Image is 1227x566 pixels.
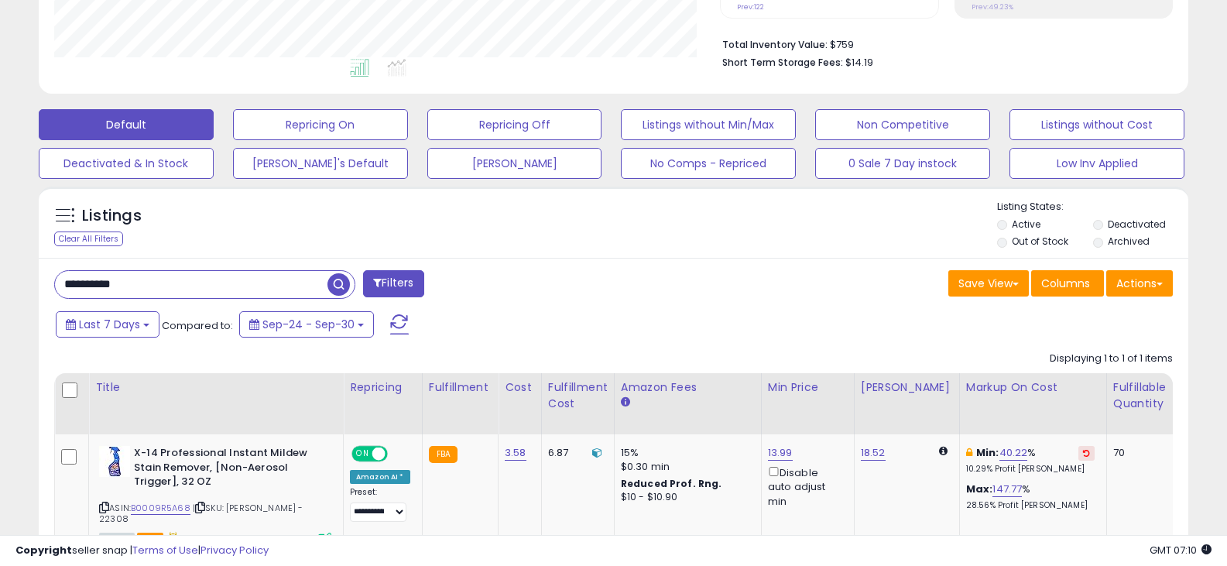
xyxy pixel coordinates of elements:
[999,445,1028,461] a: 40.22
[1009,148,1184,179] button: Low Inv Applied
[239,311,374,338] button: Sep-24 - Sep-30
[997,200,1188,214] p: Listing States:
[350,470,410,484] div: Amazon AI *
[1108,218,1166,231] label: Deactivated
[99,446,331,544] div: ASIN:
[1106,270,1173,297] button: Actions
[621,460,749,474] div: $0.30 min
[132,543,198,557] a: Terms of Use
[815,109,990,140] button: Non Competitive
[353,448,372,461] span: ON
[845,55,873,70] span: $14.19
[815,148,990,179] button: 0 Sale 7 Day instock
[262,317,355,332] span: Sep-24 - Sep-30
[621,109,796,140] button: Listings without Min/Max
[95,379,337,396] div: Title
[15,544,269,558] div: seller snap | |
[621,477,722,490] b: Reduced Prof. Rng.
[99,502,303,525] span: | SKU: [PERSON_NAME] - 22308
[992,482,1022,497] a: 147.77
[959,373,1106,434] th: The percentage added to the cost of goods (COGS) that forms the calculator for Min & Max prices.
[1113,446,1161,460] div: 70
[737,2,764,12] small: Prev: 122
[1012,218,1040,231] label: Active
[621,446,749,460] div: 15%
[137,533,163,546] span: FBA
[1009,109,1184,140] button: Listings without Cost
[861,379,953,396] div: [PERSON_NAME]
[162,318,233,333] span: Compared to:
[966,464,1095,475] p: 10.29% Profit [PERSON_NAME]
[429,379,492,396] div: Fulfillment
[39,109,214,140] button: Default
[56,311,159,338] button: Last 7 Days
[54,232,123,246] div: Clear All Filters
[966,482,993,496] b: Max:
[768,379,848,396] div: Min Price
[722,56,843,69] b: Short Term Storage Fees:
[621,148,796,179] button: No Comps - Repriced
[39,148,214,179] button: Deactivated & In Stock
[350,487,410,522] div: Preset:
[548,379,608,412] div: Fulfillment Cost
[233,148,408,179] button: [PERSON_NAME]'s Default
[1050,352,1173,366] div: Displaying 1 to 1 of 1 items
[722,34,1161,53] li: $759
[505,445,526,461] a: 3.58
[99,533,135,546] span: All listings currently available for purchase on Amazon
[1012,235,1068,248] label: Out of Stock
[79,317,140,332] span: Last 7 Days
[163,532,180,543] i: hazardous material
[386,448,410,461] span: OFF
[972,2,1013,12] small: Prev: 49.23%
[15,543,72,557] strong: Copyright
[350,379,416,396] div: Repricing
[966,446,1095,475] div: %
[966,379,1100,396] div: Markup on Cost
[976,445,999,460] b: Min:
[768,464,842,509] div: Disable auto adjust min
[1041,276,1090,291] span: Columns
[1113,379,1167,412] div: Fulfillable Quantity
[966,482,1095,511] div: %
[1031,270,1104,297] button: Columns
[429,446,458,463] small: FBA
[427,148,602,179] button: [PERSON_NAME]
[82,205,142,227] h5: Listings
[363,270,423,297] button: Filters
[134,446,322,493] b: X-14 Professional Instant Mildew Stain Remover, [Non-Aerosol Trigger], 32 OZ
[1150,543,1212,557] span: 2025-10-8 07:10 GMT
[621,396,630,410] small: Amazon Fees.
[621,379,755,396] div: Amazon Fees
[722,38,828,51] b: Total Inventory Value:
[131,502,190,515] a: B0009R5A68
[233,109,408,140] button: Repricing On
[966,500,1095,511] p: 28.56% Profit [PERSON_NAME]
[1108,235,1150,248] label: Archived
[99,446,130,477] img: 414BT57HNPL._SL40_.jpg
[768,445,793,461] a: 13.99
[948,270,1029,297] button: Save View
[548,446,602,460] div: 6.87
[861,445,886,461] a: 18.52
[621,491,749,504] div: $10 - $10.90
[427,109,602,140] button: Repricing Off
[505,379,535,396] div: Cost
[201,543,269,557] a: Privacy Policy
